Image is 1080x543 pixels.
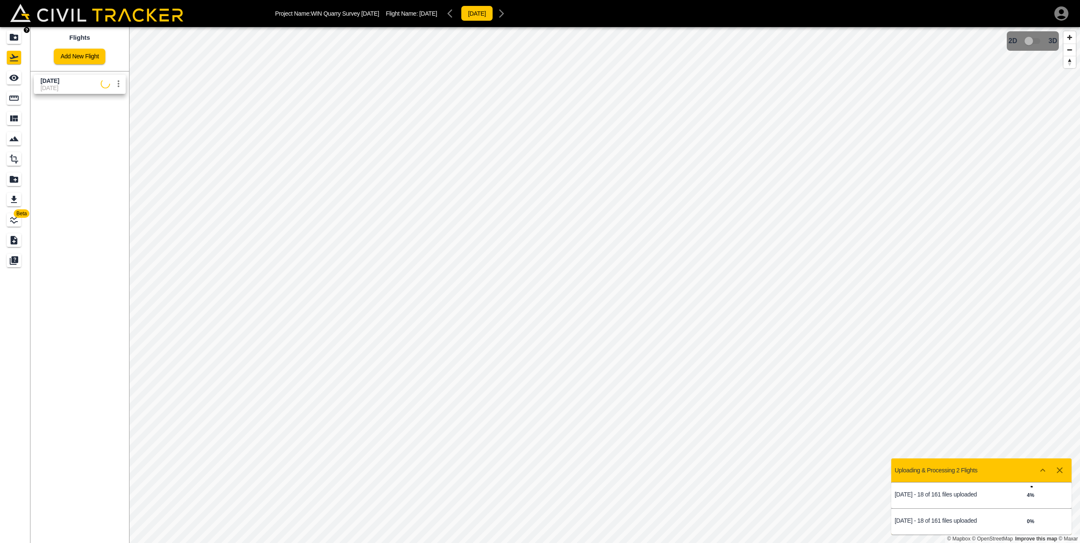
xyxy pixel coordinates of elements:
[1008,37,1017,45] span: 2D
[1063,56,1076,68] button: Reset bearing to north
[419,10,437,17] span: [DATE]
[947,536,970,542] a: Mapbox
[1063,44,1076,56] button: Zoom out
[275,10,379,17] p: Project Name: WIN Quarry Survey [DATE]
[895,517,981,524] p: [DATE] - 18 of 161 files uploaded
[895,467,978,474] p: Uploading & Processing 2 Flights
[1027,492,1034,498] strong: 4 %
[1063,31,1076,44] button: Zoom in
[386,10,437,17] p: Flight Name:
[10,4,183,22] img: Civil Tracker
[461,5,493,21] button: [DATE]
[1021,33,1045,49] span: 3D model not uploaded yet
[129,27,1080,543] canvas: Map
[1027,518,1034,524] strong: 0 %
[895,491,981,498] p: [DATE] - 18 of 161 files uploaded
[972,536,1013,542] a: OpenStreetMap
[1034,462,1051,479] button: Show more
[1058,536,1078,542] a: Maxar
[1015,536,1057,542] a: Map feedback
[1049,37,1057,45] span: 3D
